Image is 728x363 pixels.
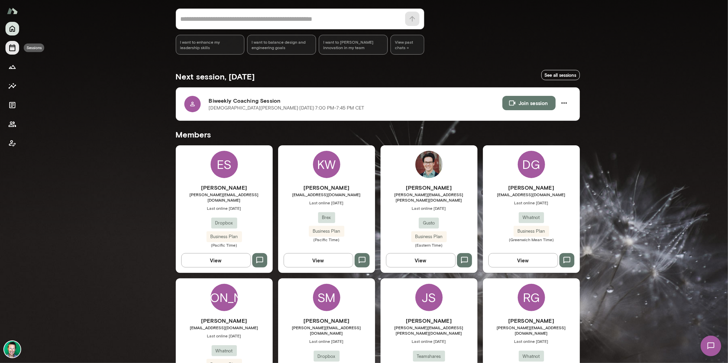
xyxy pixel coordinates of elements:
p: [DEMOGRAPHIC_DATA][PERSON_NAME] · [DATE] · 7:00 PM-7:45 PM CET [209,105,365,112]
span: Last online [DATE] [483,338,580,344]
span: [PERSON_NAME][EMAIL_ADDRESS][DOMAIN_NAME] [483,325,580,336]
button: View [284,253,353,267]
button: View [181,253,251,267]
span: Last online [DATE] [278,338,375,344]
h6: [PERSON_NAME] [381,184,477,192]
h6: [PERSON_NAME] [381,317,477,325]
span: View past chats -> [390,35,424,55]
div: I want to balance design and engineering goals [247,35,316,55]
h6: [PERSON_NAME] [176,184,273,192]
button: Growth Plan [5,60,19,74]
span: Brex [318,214,335,221]
button: Sessions [5,41,19,55]
img: Mento [7,4,18,17]
h6: Biweekly Coaching Session [209,97,502,105]
div: I want to enhance my leadership skills [176,35,245,55]
span: [PERSON_NAME][EMAIL_ADDRESS][PERSON_NAME][DOMAIN_NAME] [381,325,477,336]
span: Last online [DATE] [483,200,580,205]
span: Business Plan [206,233,242,240]
div: Sessions [24,44,44,52]
span: Teamshares [413,353,445,360]
span: [EMAIL_ADDRESS][DOMAIN_NAME] [176,325,273,330]
span: Gusto [419,220,439,227]
h5: Next session, [DATE] [176,71,255,82]
span: Last online [DATE] [176,333,273,338]
span: Business Plan [514,228,549,235]
span: Dropbox [314,353,340,360]
span: I want to balance design and engineering goals [252,39,312,50]
span: Business Plan [309,228,344,235]
button: View [386,253,456,267]
h6: [PERSON_NAME] [176,317,273,325]
div: KW [313,151,340,178]
img: Daniel Flynn [415,151,443,178]
span: I want to [PERSON_NAME] innovation in my team [323,39,383,50]
span: [EMAIL_ADDRESS][DOMAIN_NAME] [278,192,375,197]
span: (Pacific Time) [176,242,273,248]
button: Insights [5,79,19,93]
span: Whatnot [519,353,544,360]
span: Whatnot [212,348,237,354]
div: SM [313,284,340,311]
span: Last online [DATE] [381,338,477,344]
img: Brian Lawrence [4,341,20,358]
span: (Greenwich Mean Time) [483,237,580,242]
span: (Pacific Time) [278,237,375,242]
h6: [PERSON_NAME] [278,184,375,192]
span: Dropbox [211,220,237,227]
h5: Members [176,129,580,140]
h6: [PERSON_NAME] [483,184,580,192]
span: I want to enhance my leadership skills [180,39,240,50]
span: [PERSON_NAME][EMAIL_ADDRESS][PERSON_NAME][DOMAIN_NAME] [381,192,477,203]
div: [PERSON_NAME] [211,284,238,311]
span: [PERSON_NAME][EMAIL_ADDRESS][DOMAIN_NAME] [278,325,375,336]
span: Business Plan [411,233,447,240]
span: Whatnot [519,214,544,221]
a: See all sessions [541,70,580,81]
span: Last online [DATE] [381,205,477,211]
div: JS [415,284,443,311]
span: [PERSON_NAME][EMAIL_ADDRESS][DOMAIN_NAME] [176,192,273,203]
span: Last online [DATE] [176,205,273,211]
div: RG [518,284,545,311]
button: Home [5,22,19,35]
div: ES [211,151,238,178]
button: Documents [5,98,19,112]
span: Last online [DATE] [278,200,375,205]
h6: [PERSON_NAME] [483,317,580,325]
span: (Eastern Time) [381,242,477,248]
h6: [PERSON_NAME] [278,317,375,325]
div: DG [518,151,545,178]
button: Members [5,117,19,131]
button: Join session [502,96,556,110]
button: Client app [5,136,19,150]
div: I want to [PERSON_NAME] innovation in my team [319,35,388,55]
span: [EMAIL_ADDRESS][DOMAIN_NAME] [483,192,580,197]
button: View [488,253,558,267]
